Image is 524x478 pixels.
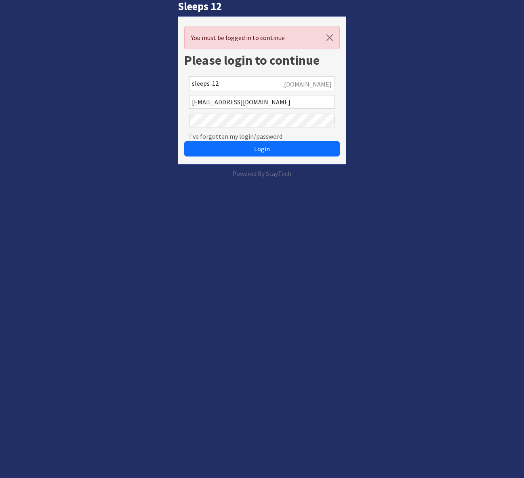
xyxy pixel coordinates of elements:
p: Powered By StayTech [178,169,346,178]
input: Email [189,95,335,109]
a: I've forgotten my login/password [189,131,282,141]
span: .[DOMAIN_NAME] [283,79,332,89]
div: You must be logged in to continue [184,26,339,49]
h1: Please login to continue [184,53,339,68]
span: Login [254,145,270,153]
button: Login [184,141,339,157]
input: Account Reference [189,76,335,90]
